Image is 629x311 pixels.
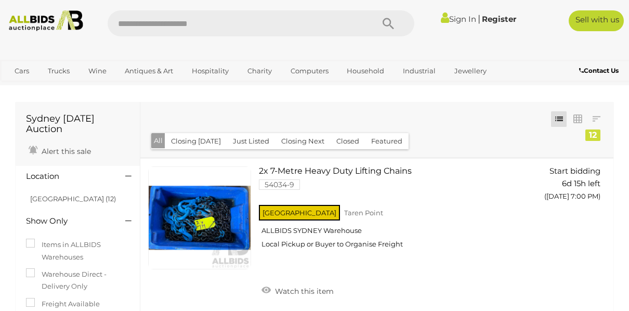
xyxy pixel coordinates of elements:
span: Watch this item [272,287,334,296]
a: Sell with us [569,10,624,31]
label: Freight Available [26,298,100,310]
a: Sign In [441,14,476,24]
a: Alert this sale [26,142,94,158]
a: Jewellery [448,62,493,80]
h1: Sydney [DATE] Auction [26,114,129,135]
a: [GEOGRAPHIC_DATA] [86,80,174,97]
b: Contact Us [579,67,619,74]
span: Start bidding [549,166,600,176]
button: Closed [330,133,365,149]
a: Watch this item [259,282,336,298]
button: Closing Next [275,133,331,149]
div: 12 [585,129,600,141]
button: Just Listed [227,133,276,149]
a: Hospitality [185,62,235,80]
a: 2x 7-Metre Heavy Duty Lifting Chains 54034-9 [GEOGRAPHIC_DATA] Taren Point ALLBIDS SYDNEY Warehou... [267,166,527,256]
a: Antiques & Art [118,62,180,80]
button: All [151,133,165,148]
label: Items in ALLBIDS Warehouses [26,239,129,263]
span: | [478,13,480,24]
a: Contact Us [579,65,621,76]
a: Household [340,62,391,80]
label: Warehouse Direct - Delivery Only [26,268,129,293]
button: Featured [365,133,409,149]
button: Closing [DATE] [165,133,227,149]
button: Search [362,10,414,36]
img: Allbids.com.au [5,10,87,31]
a: Charity [241,62,279,80]
a: Register [482,14,516,24]
a: Cars [8,62,36,80]
a: Trucks [41,62,76,80]
a: Start bidding 6d 15h left ([DATE] 7:00 PM) [542,166,603,206]
a: Wine [82,62,113,80]
a: [GEOGRAPHIC_DATA] (12) [30,195,116,203]
span: Alert this sale [39,147,91,156]
a: Sports [46,80,81,97]
a: Office [8,80,41,97]
h4: Location [26,172,110,181]
a: Industrial [396,62,442,80]
a: Computers [284,62,335,80]
h4: Show Only [26,217,110,226]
